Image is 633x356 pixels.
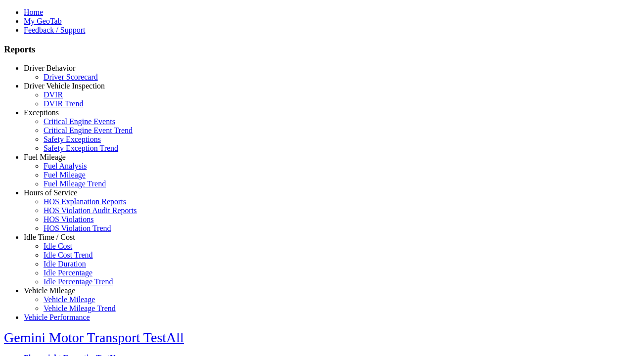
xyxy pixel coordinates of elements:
[24,286,75,295] a: Vehicle Mileage
[44,144,118,152] a: Safety Exception Trend
[44,304,116,312] a: Vehicle Mileage Trend
[44,99,83,108] a: DVIR Trend
[24,82,105,90] a: Driver Vehicle Inspection
[44,179,106,188] a: Fuel Mileage Trend
[44,277,113,286] a: Idle Percentage Trend
[44,295,95,304] a: Vehicle Mileage
[44,117,115,126] a: Critical Engine Events
[24,17,62,25] a: My GeoTab
[4,330,184,345] a: Gemini Motor Transport TestAll
[44,73,98,81] a: Driver Scorecard
[44,242,72,250] a: Idle Cost
[44,215,93,223] a: HOS Violations
[44,135,101,143] a: Safety Exceptions
[44,268,92,277] a: Idle Percentage
[44,162,87,170] a: Fuel Analysis
[44,260,86,268] a: Idle Duration
[24,188,77,197] a: Hours of Service
[24,64,75,72] a: Driver Behavior
[44,197,126,206] a: HOS Explanation Reports
[44,126,133,134] a: Critical Engine Event Trend
[44,171,86,179] a: Fuel Mileage
[44,224,111,232] a: HOS Violation Trend
[24,233,75,241] a: Idle Time / Cost
[24,313,90,321] a: Vehicle Performance
[24,8,43,16] a: Home
[44,90,63,99] a: DVIR
[24,108,59,117] a: Exceptions
[24,26,85,34] a: Feedback / Support
[44,251,93,259] a: Idle Cost Trend
[44,206,137,215] a: HOS Violation Audit Reports
[24,153,66,161] a: Fuel Mileage
[4,44,629,55] h3: Reports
